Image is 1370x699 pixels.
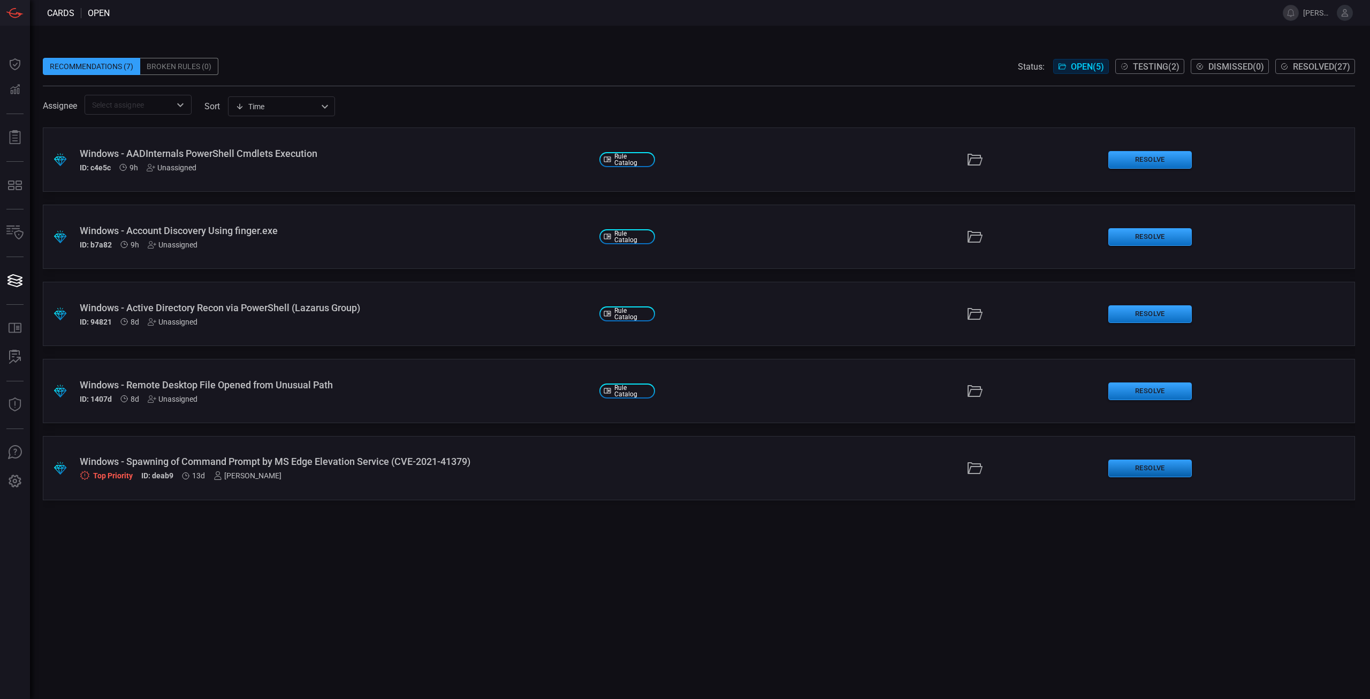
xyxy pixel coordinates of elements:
[2,268,28,294] button: Cards
[2,440,28,465] button: Ask Us A Question
[1191,59,1269,74] button: Dismissed(0)
[88,8,110,18] span: open
[80,379,591,390] div: Windows - Remote Desktop File Opened from Unusual Path
[47,8,74,18] span: Cards
[131,240,139,249] span: Oct 13, 2025 1:31 AM
[2,172,28,198] button: MITRE - Detection Posture
[1053,59,1109,74] button: Open(5)
[614,307,651,320] span: Rule Catalog
[140,58,218,75] div: Broken Rules (0)
[80,240,112,249] h5: ID: b7a82
[1108,460,1192,477] button: Resolve
[148,318,197,326] div: Unassigned
[1293,62,1350,72] span: Resolved ( 27 )
[1115,59,1184,74] button: Testing(2)
[80,302,591,313] div: Windows - Active Directory Recon via PowerShell (Lazarus Group)
[148,395,197,403] div: Unassigned
[2,344,28,370] button: ALERT ANALYSIS
[2,51,28,77] button: Dashboard
[1108,382,1192,400] button: Resolve
[130,163,138,172] span: Oct 13, 2025 1:32 AM
[235,101,318,112] div: Time
[2,125,28,151] button: Reports
[80,225,591,236] div: Windows - Account Discovery Using finger.exe
[1071,62,1104,72] span: Open ( 5 )
[614,230,651,243] span: Rule Catalog
[2,392,28,418] button: Threat Intelligence
[141,471,173,480] h5: ID: deab9
[2,469,28,494] button: Preferences
[214,471,281,480] div: [PERSON_NAME]
[148,240,197,249] div: Unassigned
[80,318,112,326] h5: ID: 94821
[80,470,133,480] div: Top Priority
[192,471,205,480] span: Sep 30, 2025 2:09 AM
[614,385,651,397] span: Rule Catalog
[204,101,220,111] label: sort
[1275,59,1355,74] button: Resolved(27)
[1108,228,1192,246] button: Resolve
[131,395,139,403] span: Oct 05, 2025 3:02 AM
[2,220,28,246] button: Inventory
[80,163,111,172] h5: ID: c4e5c
[1108,305,1192,323] button: Resolve
[80,148,591,159] div: Windows - AADInternals PowerShell Cmdlets Execution
[88,98,171,111] input: Select assignee
[43,101,77,111] span: Assignee
[43,58,140,75] div: Recommendations (7)
[131,318,139,326] span: Oct 05, 2025 3:06 AM
[1133,62,1179,72] span: Testing ( 2 )
[614,153,651,166] span: Rule Catalog
[2,315,28,341] button: Rule Catalog
[1208,62,1264,72] span: Dismissed ( 0 )
[147,163,196,172] div: Unassigned
[1108,151,1192,169] button: Resolve
[1018,62,1045,72] span: Status:
[80,395,112,403] h5: ID: 1407d
[2,77,28,103] button: Detections
[1303,9,1333,17] span: [PERSON_NAME].[PERSON_NAME]
[80,456,591,467] div: Windows - Spawning of Command Prompt by MS Edge Elevation Service (CVE-2021-41379)
[173,97,188,112] button: Open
